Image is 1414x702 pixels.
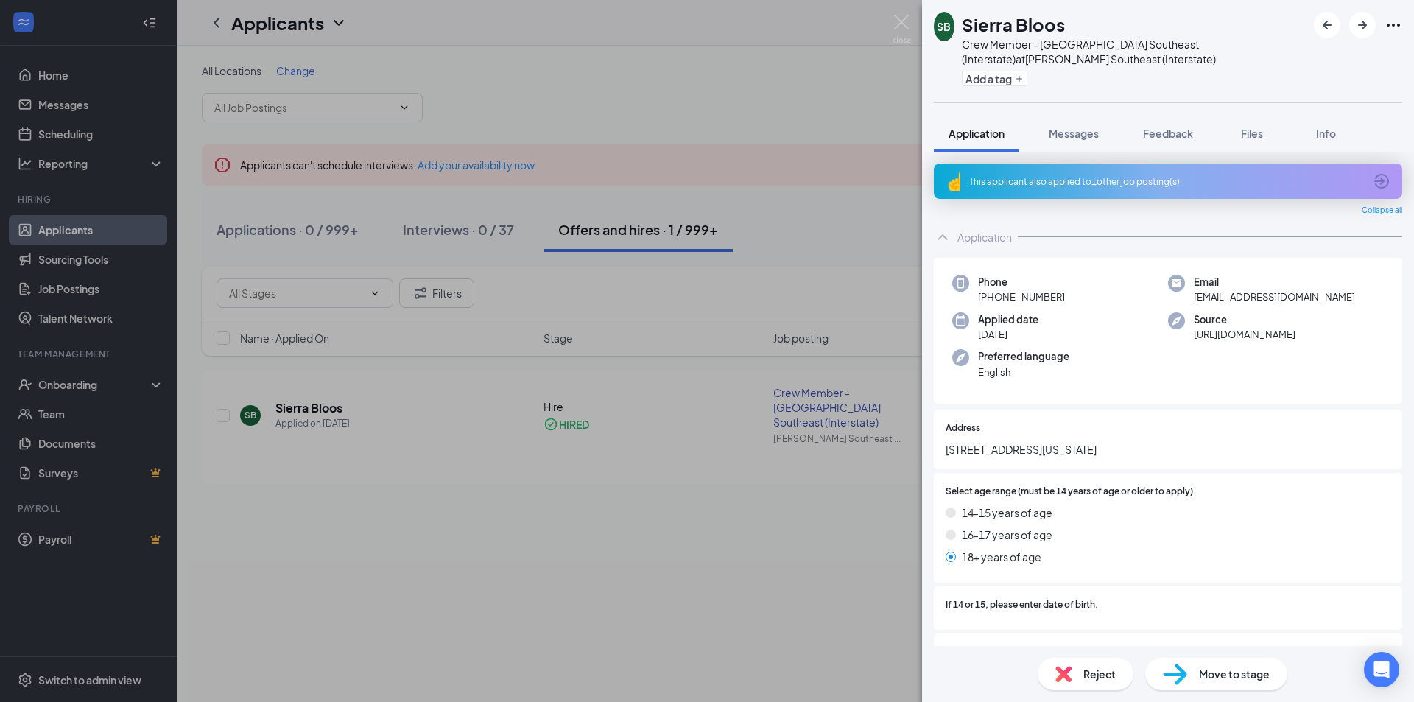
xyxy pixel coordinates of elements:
[1354,16,1371,34] svg: ArrowRight
[934,228,952,246] svg: ChevronUp
[1194,327,1295,342] span: [URL][DOMAIN_NAME]
[978,275,1065,289] span: Phone
[1199,666,1270,682] span: Move to stage
[946,441,1390,457] span: [STREET_ADDRESS][US_STATE]
[962,12,1065,37] h1: Sierra Bloos
[962,549,1041,565] span: 18+ years of age
[962,505,1052,521] span: 14-15 years of age
[1049,127,1099,140] span: Messages
[1362,205,1402,217] span: Collapse all
[969,175,1364,188] div: This applicant also applied to 1 other job posting(s)
[1015,74,1024,83] svg: Plus
[1314,12,1340,38] button: ArrowLeftNew
[949,127,1005,140] span: Application
[937,19,951,34] div: SB
[946,421,980,435] span: Address
[978,312,1038,327] span: Applied date
[1385,16,1402,34] svg: Ellipses
[1083,666,1116,682] span: Reject
[1194,289,1355,304] span: [EMAIL_ADDRESS][DOMAIN_NAME]
[978,365,1069,379] span: English
[1143,127,1193,140] span: Feedback
[1364,652,1399,687] div: Open Intercom Messenger
[957,230,1012,245] div: Application
[1373,172,1390,190] svg: ArrowCircle
[978,289,1065,304] span: [PHONE_NUMBER]
[978,349,1069,364] span: Preferred language
[978,327,1038,342] span: [DATE]
[962,37,1306,66] div: Crew Member - [GEOGRAPHIC_DATA] Southeast (Interstate) at [PERSON_NAME] Southeast (Interstate)
[1194,312,1295,327] span: Source
[946,645,1175,659] span: Have you previously worked in the restaurant industry?
[962,527,1052,543] span: 16-17 years of age
[1349,12,1376,38] button: ArrowRight
[1194,275,1355,289] span: Email
[1316,127,1336,140] span: Info
[946,485,1196,499] span: Select age range (must be 14 years of age or older to apply).
[1318,16,1336,34] svg: ArrowLeftNew
[946,598,1098,612] span: If 14 or 15, please enter date of birth.
[962,71,1027,86] button: PlusAdd a tag
[1241,127,1263,140] span: Files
